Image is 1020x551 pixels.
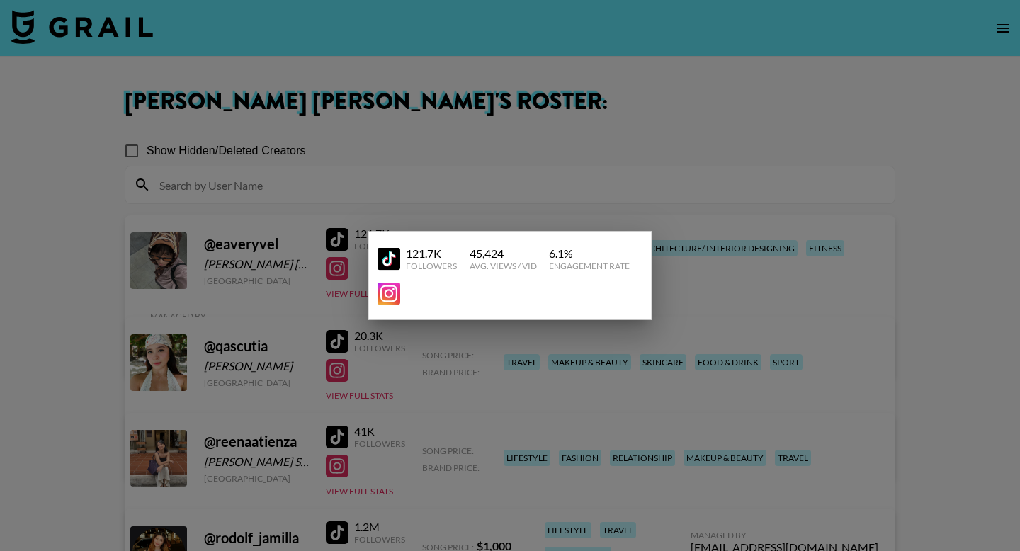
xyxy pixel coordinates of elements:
div: 121.7K [406,246,457,261]
div: 6.1 % [549,246,630,261]
img: YouTube [378,247,400,270]
div: 45,424 [470,246,537,261]
div: Avg. Views / Vid [470,261,537,271]
div: Engagement Rate [549,261,630,271]
div: Followers [406,261,457,271]
img: YouTube [378,283,400,305]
